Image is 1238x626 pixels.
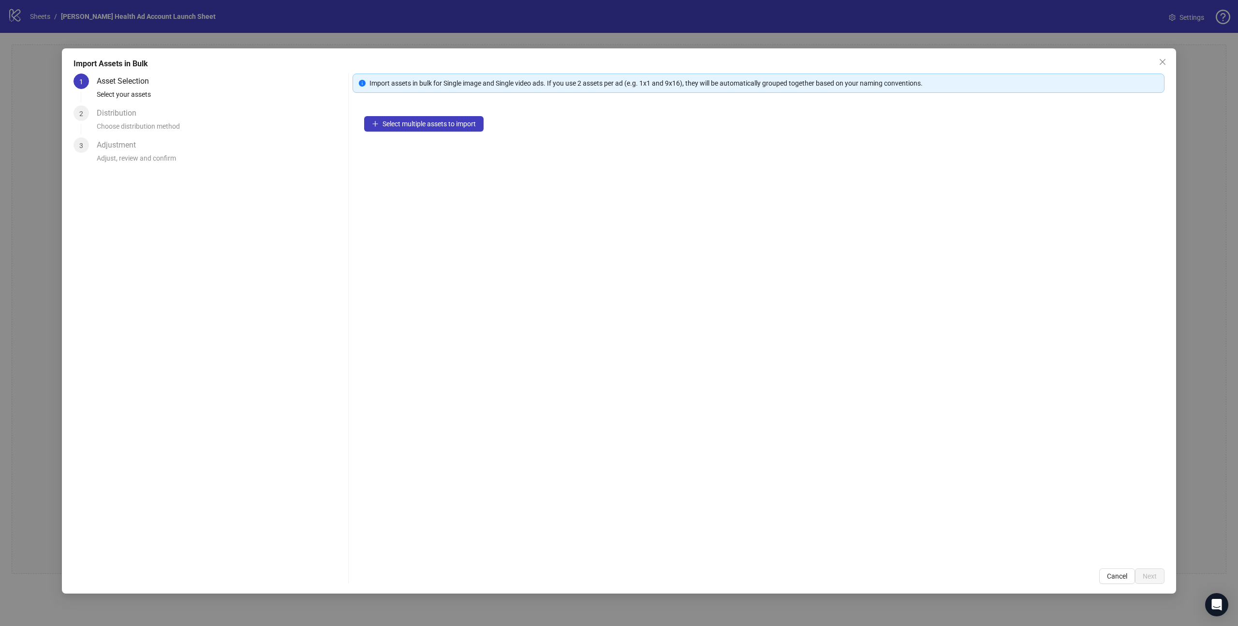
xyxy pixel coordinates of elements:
button: Next [1135,568,1164,584]
span: info-circle [359,80,366,87]
div: Select your assets [97,89,344,105]
button: Cancel [1099,568,1135,584]
span: 3 [79,142,83,149]
div: Open Intercom Messenger [1205,593,1228,616]
div: Asset Selection [97,74,157,89]
span: Cancel [1107,572,1127,580]
div: Adjustment [97,137,144,153]
span: Select multiple assets to import [383,120,476,128]
div: Import assets in bulk for Single image and Single video ads. If you use 2 assets per ad (e.g. 1x1... [369,78,1158,89]
div: Choose distribution method [97,121,344,137]
div: Adjust, review and confirm [97,153,344,169]
span: close [1159,58,1166,66]
button: Close [1155,54,1170,70]
div: Distribution [97,105,144,121]
span: plus [372,120,379,127]
div: Import Assets in Bulk [74,58,1164,70]
button: Select multiple assets to import [364,116,484,132]
span: 2 [79,110,83,118]
span: 1 [79,78,83,86]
